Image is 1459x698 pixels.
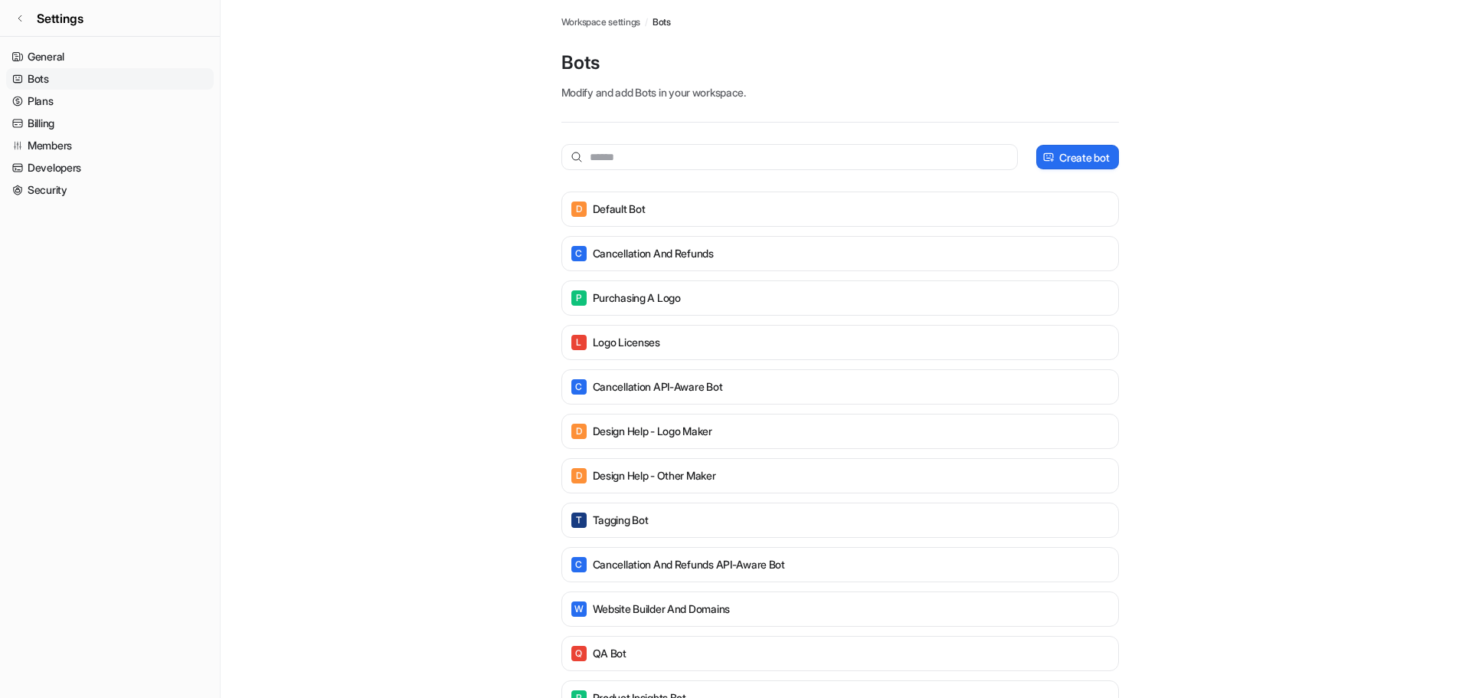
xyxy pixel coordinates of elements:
p: Design Help - Logo Maker [593,424,712,439]
p: Modify and add Bots in your workspace. [561,84,1119,100]
span: Settings [37,9,83,28]
span: D [571,202,587,217]
p: Tagging Bot [593,513,649,528]
p: Cancellation and Refunds [593,246,714,261]
a: Bots [653,15,671,29]
p: Create bot [1059,149,1109,165]
span: P [571,290,587,306]
span: C [571,246,587,261]
span: Q [571,646,587,661]
p: Bots [561,51,1119,75]
p: QA Bot [593,646,626,661]
span: W [571,601,587,617]
span: C [571,557,587,572]
span: T [571,513,587,528]
a: Plans [6,90,214,112]
button: Create bot [1036,145,1118,169]
a: Workspace settings [561,15,641,29]
a: Developers [6,157,214,179]
span: C [571,379,587,395]
span: D [571,468,587,483]
a: General [6,46,214,67]
span: D [571,424,587,439]
a: Billing [6,113,214,134]
p: Purchasing a Logo [593,290,681,306]
p: Default Bot [593,202,646,217]
a: Bots [6,68,214,90]
p: Design Help - Other Maker [593,468,716,483]
p: Logo Licenses [593,335,660,350]
p: Cancellation API-Aware Bot [593,379,723,395]
p: Website Builder and Domains [593,601,730,617]
a: Members [6,135,214,156]
a: Security [6,179,214,201]
p: Cancellation and Refunds API-Aware Bot [593,557,785,572]
img: create [1042,152,1055,163]
span: / [645,15,648,29]
span: L [571,335,587,350]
